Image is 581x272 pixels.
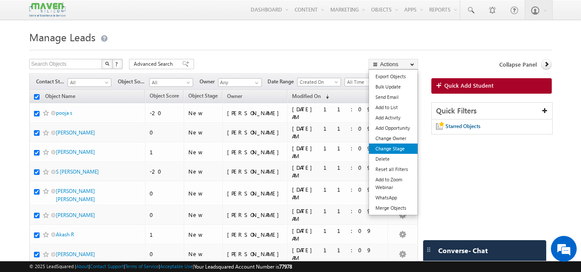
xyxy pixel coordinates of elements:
[125,263,159,269] a: Terms of Service
[150,168,180,175] div: -20
[188,189,218,197] div: New
[292,207,384,223] div: [DATE] 11:09 AM
[188,211,218,219] div: New
[134,60,175,68] span: Advanced Search
[292,227,384,242] div: [DATE] 11:09 AM
[227,231,283,238] div: [PERSON_NAME]
[425,246,432,253] img: carter-drag
[145,91,183,102] a: Object Score
[227,109,283,117] div: [PERSON_NAME]
[56,251,95,257] a: [PERSON_NAME]
[56,188,95,202] a: [PERSON_NAME] [PERSON_NAME]
[68,79,109,86] span: All
[369,174,418,193] a: Add to Zoom Webinar
[150,109,180,117] div: -20
[292,246,384,262] div: [DATE] 11:09 AM
[34,94,40,100] input: Check all records
[117,211,156,223] em: Start Chat
[115,60,119,67] span: ?
[438,247,488,254] span: Converse - Chat
[105,61,109,66] img: Search
[56,149,95,155] a: [PERSON_NAME]
[288,91,333,102] a: Modified On (sorted descending)
[369,203,418,213] a: Merge Objects
[188,109,218,117] div: New
[188,92,218,99] span: Object Stage
[431,78,552,94] a: Quick Add Student
[250,79,261,87] a: Show All Items
[41,92,80,103] a: Object Name
[56,129,95,136] a: [PERSON_NAME]
[56,231,74,238] a: Akash R
[227,168,283,175] div: [PERSON_NAME]
[369,133,418,144] a: Change Owner
[218,78,262,87] input: Type to Search
[160,263,193,269] a: Acceptable Use
[29,30,95,44] span: Manage Leads
[112,59,123,69] button: ?
[188,168,218,175] div: New
[292,164,384,179] div: [DATE] 11:09 AM
[150,250,180,258] div: 0
[292,186,384,201] div: [DATE] 11:09 AM
[68,78,111,87] a: All
[141,4,162,25] div: Minimize live chat window
[150,189,180,197] div: 0
[11,79,157,204] textarea: Type your message and hit 'Enter'
[227,148,283,156] div: [PERSON_NAME]
[369,123,418,133] a: Add Opportunity
[322,93,329,100] span: (sorted descending)
[446,123,480,129] span: Starred Objects
[369,82,418,92] a: Bulk Update
[76,263,89,269] a: About
[188,148,218,156] div: New
[227,211,283,219] div: [PERSON_NAME]
[267,78,297,86] span: Date Range
[15,45,36,56] img: d_60004797649_company_0_60004797649
[188,250,218,258] div: New
[369,71,418,82] a: Export Objects
[369,164,418,174] a: Reset all Filters
[227,250,283,258] div: [PERSON_NAME]
[369,113,418,123] a: Add Activity
[194,263,292,270] span: Your Leadsquared Account Number is
[149,78,193,87] a: All
[56,168,99,175] a: S [PERSON_NAME]
[369,193,418,203] a: WhatsApp
[29,2,65,17] img: Custom Logo
[499,61,537,68] span: Collapse Panel
[150,211,180,219] div: 0
[369,92,418,102] a: Send Email
[150,128,180,136] div: 0
[45,45,144,56] div: Chat with us now
[444,82,494,89] span: Quick Add Student
[227,128,283,136] div: [PERSON_NAME]
[150,231,180,238] div: 1
[345,78,386,86] span: All Time
[292,144,384,160] div: [DATE] 11:09 AM
[432,103,553,119] div: Quick Filters
[369,102,418,113] a: Add to List
[188,128,218,136] div: New
[150,148,180,156] div: 1
[200,78,218,86] span: Owner
[227,93,242,99] span: Owner
[369,144,418,154] a: Change Stage
[344,78,388,86] a: All Time
[292,125,384,140] div: [DATE] 11:09 AM
[56,212,95,218] a: [PERSON_NAME]
[150,79,191,86] span: All
[90,263,124,269] a: Contact Support
[298,78,338,86] span: Created On
[56,110,72,116] a: pooja s
[150,92,179,99] span: Object Score
[369,154,418,164] a: Delete
[184,91,222,102] a: Object Stage
[292,93,321,99] span: Modified On
[279,263,292,270] span: 77978
[292,105,384,121] div: [DATE] 11:09 AM
[297,78,341,86] a: Created On
[118,78,149,86] span: Object Source
[36,78,68,86] span: Contact Stage
[227,189,283,197] div: [PERSON_NAME]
